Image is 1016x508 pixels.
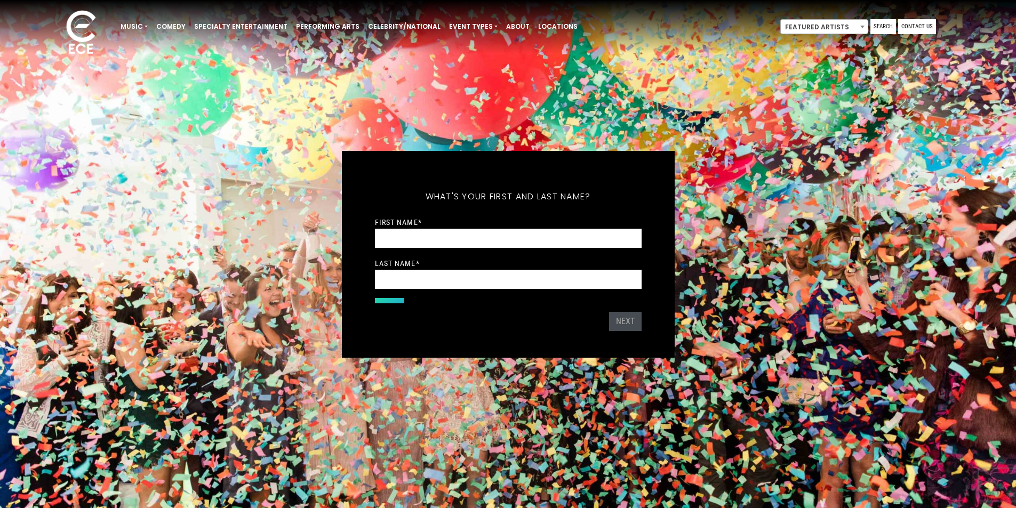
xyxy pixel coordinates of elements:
[502,18,534,36] a: About
[54,7,108,59] img: ece_new_logo_whitev2-1.png
[190,18,292,36] a: Specialty Entertainment
[375,259,420,268] label: Last Name
[292,18,364,36] a: Performing Arts
[780,19,868,34] span: Featured Artists
[375,217,422,227] label: First Name
[375,178,642,216] h5: What's your first and last name?
[898,19,936,34] a: Contact Us
[152,18,190,36] a: Comedy
[534,18,582,36] a: Locations
[116,18,152,36] a: Music
[870,19,896,34] a: Search
[781,20,868,35] span: Featured Artists
[445,18,502,36] a: Event Types
[364,18,445,36] a: Celebrity/National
